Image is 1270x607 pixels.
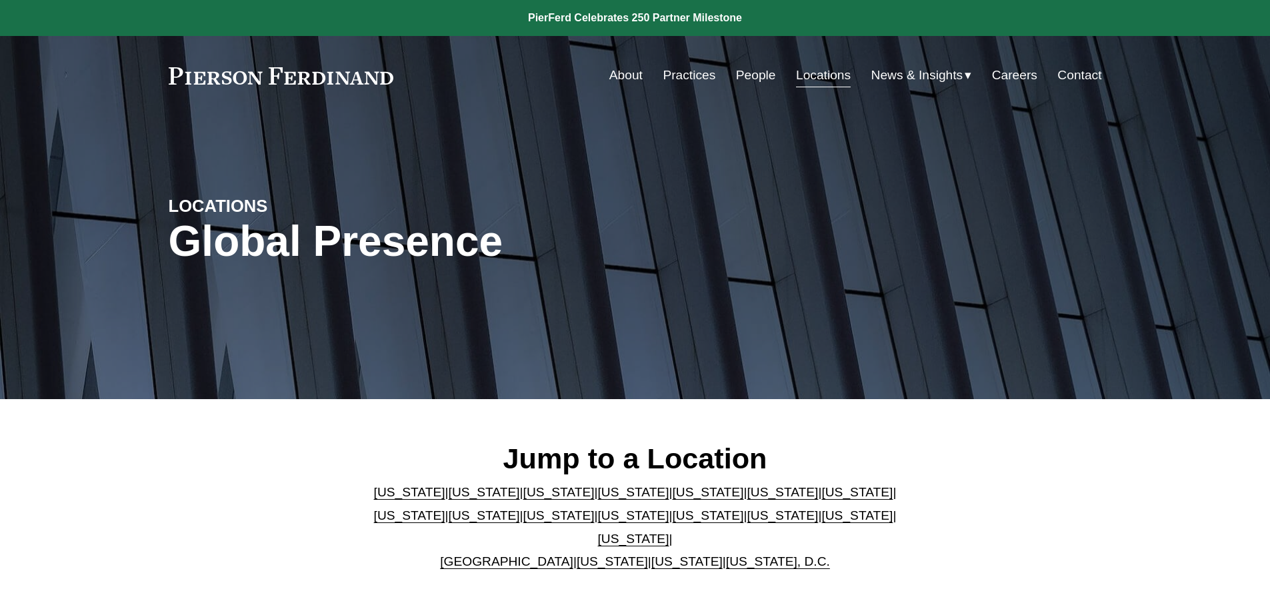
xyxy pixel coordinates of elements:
[169,195,402,217] h4: LOCATIONS
[449,485,520,499] a: [US_STATE]
[374,485,445,499] a: [US_STATE]
[747,508,818,522] a: [US_STATE]
[747,485,818,499] a: [US_STATE]
[598,532,669,546] a: [US_STATE]
[1057,63,1101,88] a: Contact
[440,554,573,568] a: [GEOGRAPHIC_DATA]
[663,63,715,88] a: Practices
[363,441,907,476] h2: Jump to a Location
[736,63,776,88] a: People
[598,485,669,499] a: [US_STATE]
[726,554,830,568] a: [US_STATE], D.C.
[609,63,643,88] a: About
[374,508,445,522] a: [US_STATE]
[523,508,595,522] a: [US_STATE]
[363,481,907,573] p: | | | | | | | | | | | | | | | | | |
[577,554,648,568] a: [US_STATE]
[871,63,972,88] a: folder dropdown
[672,508,743,522] a: [US_STATE]
[871,64,963,87] span: News & Insights
[992,63,1037,88] a: Careers
[449,508,520,522] a: [US_STATE]
[598,508,669,522] a: [US_STATE]
[821,508,893,522] a: [US_STATE]
[821,485,893,499] a: [US_STATE]
[169,217,791,266] h1: Global Presence
[796,63,851,88] a: Locations
[523,485,595,499] a: [US_STATE]
[651,554,723,568] a: [US_STATE]
[672,485,743,499] a: [US_STATE]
